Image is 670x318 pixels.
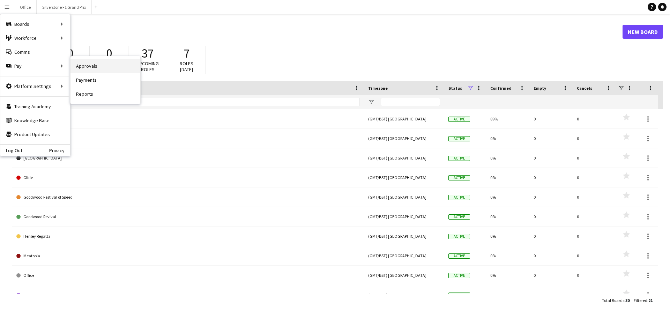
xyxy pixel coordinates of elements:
[486,109,529,128] div: 89%
[486,129,529,148] div: 0%
[364,109,444,128] div: (GMT/BST) [GEOGRAPHIC_DATA]
[486,266,529,285] div: 0%
[448,175,470,180] span: Active
[529,129,573,148] div: 0
[486,148,529,168] div: 0%
[364,227,444,246] div: (GMT/BST) [GEOGRAPHIC_DATA]
[448,195,470,200] span: Active
[16,148,360,168] a: [GEOGRAPHIC_DATA]
[0,59,70,73] div: Pay
[180,60,193,73] span: Roles [DATE]
[0,127,70,141] a: Product Updates
[16,129,360,148] a: Big Feastival
[529,109,573,128] div: 0
[448,234,470,239] span: Active
[106,46,112,61] span: 0
[16,246,360,266] a: Meatopia
[486,187,529,207] div: 0%
[448,293,470,298] span: Active
[364,246,444,265] div: (GMT/BST) [GEOGRAPHIC_DATA]
[0,148,22,153] a: Log Out
[602,294,630,307] div: :
[184,46,189,61] span: 7
[486,246,529,265] div: 0%
[364,168,444,187] div: (GMT/BST) [GEOGRAPHIC_DATA]
[0,79,70,93] div: Platform Settings
[529,227,573,246] div: 0
[573,187,616,207] div: 0
[29,98,360,106] input: Board name Filter Input
[573,148,616,168] div: 0
[573,227,616,246] div: 0
[534,86,546,91] span: Empty
[448,86,462,91] span: Status
[368,86,388,91] span: Timezone
[529,168,573,187] div: 0
[623,25,663,39] a: New Board
[573,129,616,148] div: 0
[573,285,616,304] div: 0
[364,207,444,226] div: (GMT/BST) [GEOGRAPHIC_DATA]
[37,0,92,14] button: Silverstone F1 Grand Prix
[573,168,616,187] div: 0
[142,46,154,61] span: 37
[573,246,616,265] div: 0
[364,148,444,168] div: (GMT/BST) [GEOGRAPHIC_DATA]
[368,99,374,105] button: Open Filter Menu
[529,187,573,207] div: 0
[16,266,360,285] a: Office
[0,99,70,113] a: Training Academy
[12,27,623,37] h1: Boards
[16,207,360,227] a: Goodwood Revival
[573,266,616,285] div: 0
[486,285,529,304] div: 0%
[448,117,470,122] span: Active
[602,298,624,303] span: Total Boards
[486,207,529,226] div: 0%
[0,113,70,127] a: Knowledge Base
[529,266,573,285] div: 0
[364,129,444,148] div: (GMT/BST) [GEOGRAPHIC_DATA]
[486,227,529,246] div: 0%
[49,148,70,153] a: Privacy
[573,109,616,128] div: 0
[364,266,444,285] div: (GMT/BST) [GEOGRAPHIC_DATA]
[70,73,140,87] a: Payments
[573,207,616,226] div: 0
[448,214,470,220] span: Active
[577,86,592,91] span: Cancels
[448,156,470,161] span: Active
[529,207,573,226] div: 0
[0,31,70,45] div: Workforce
[634,298,647,303] span: Filtered
[16,187,360,207] a: Goodwood Festival of Speed
[448,273,470,278] span: Active
[648,298,653,303] span: 21
[529,246,573,265] div: 0
[70,59,140,73] a: Approvals
[70,87,140,101] a: Reports
[448,136,470,141] span: Active
[381,98,440,106] input: Timezone Filter Input
[16,285,360,305] a: Polo in the Park
[486,168,529,187] div: 0%
[16,109,360,129] a: Asset Work
[0,45,70,59] a: Comms
[136,60,159,73] span: Upcoming roles
[625,298,630,303] span: 30
[529,148,573,168] div: 0
[490,86,512,91] span: Confirmed
[364,187,444,207] div: (GMT/BST) [GEOGRAPHIC_DATA]
[16,168,360,187] a: Glide
[634,294,653,307] div: :
[16,227,360,246] a: Henley Regatta
[0,17,70,31] div: Boards
[448,253,470,259] span: Active
[529,285,573,304] div: 0
[364,285,444,304] div: (GMT/BST) [GEOGRAPHIC_DATA]
[14,0,37,14] button: Office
